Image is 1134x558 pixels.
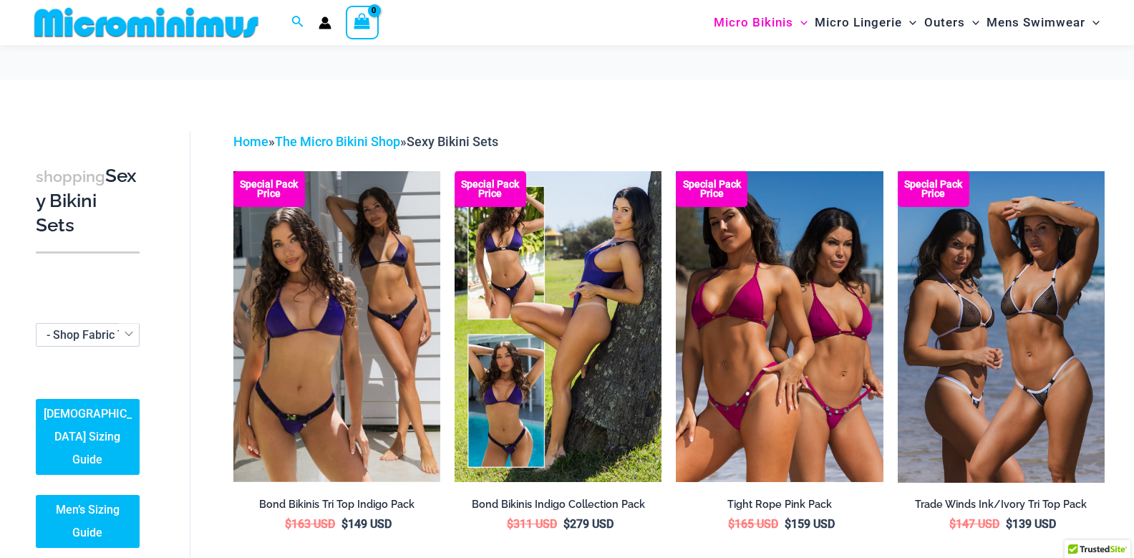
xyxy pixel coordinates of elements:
[714,4,793,41] span: Micro Bikinis
[563,517,570,531] span: $
[455,498,661,511] h2: Bond Bikinis Indigo Collection Pack
[898,498,1105,516] a: Trade Winds Ink/Ivory Tri Top Pack
[898,171,1105,482] img: Top Bum Pack
[455,171,661,482] a: Bond Inidgo Collection Pack (10) Bond Indigo Bikini Collection Pack Back (6)Bond Indigo Bikini Co...
[346,6,379,39] a: View Shopping Cart, empty
[285,517,335,531] bdi: 163 USD
[455,171,661,482] img: Bond Inidgo Collection Pack (10)
[563,517,614,531] bdi: 279 USD
[676,171,883,482] a: Collection Pack F Collection Pack B (3)Collection Pack B (3)
[36,323,140,347] span: - Shop Fabric Type
[676,171,883,482] img: Collection Pack F
[36,495,140,548] a: Men’s Sizing Guide
[47,328,142,342] span: - Shop Fabric Type
[793,4,808,41] span: Menu Toggle
[29,6,264,39] img: MM SHOP LOGO FLAT
[785,517,791,531] span: $
[924,4,965,41] span: Outers
[902,4,916,41] span: Menu Toggle
[1006,517,1012,531] span: $
[507,517,557,531] bdi: 311 USD
[1085,4,1100,41] span: Menu Toggle
[233,134,498,149] span: » »
[1006,517,1056,531] bdi: 139 USD
[949,517,956,531] span: $
[815,4,902,41] span: Micro Lingerie
[676,498,883,516] a: Tight Rope Pink Pack
[965,4,979,41] span: Menu Toggle
[921,4,983,41] a: OutersMenu ToggleMenu Toggle
[728,517,778,531] bdi: 165 USD
[949,517,999,531] bdi: 147 USD
[710,4,811,41] a: Micro BikinisMenu ToggleMenu Toggle
[676,498,883,511] h2: Tight Rope Pink Pack
[36,164,140,237] h3: Sexy Bikini Sets
[785,517,835,531] bdi: 159 USD
[233,498,440,511] h2: Bond Bikinis Tri Top Indigo Pack
[233,498,440,516] a: Bond Bikinis Tri Top Indigo Pack
[983,4,1103,41] a: Mens SwimwearMenu ToggleMenu Toggle
[407,134,498,149] span: Sexy Bikini Sets
[37,324,139,346] span: - Shop Fabric Type
[36,168,105,186] span: shopping
[341,517,348,531] span: $
[455,498,661,516] a: Bond Bikinis Indigo Collection Pack
[728,517,735,531] span: $
[987,4,1085,41] span: Mens Swimwear
[233,180,305,198] b: Special Pack Price
[507,517,513,531] span: $
[275,134,400,149] a: The Micro Bikini Shop
[233,171,440,482] img: Bond Indigo Tri Top Pack (1)
[708,2,1105,43] nav: Site Navigation
[341,517,392,531] bdi: 149 USD
[898,171,1105,482] a: Top Bum Pack Top Bum Pack bTop Bum Pack b
[676,180,747,198] b: Special Pack Price
[811,4,920,41] a: Micro LingerieMenu ToggleMenu Toggle
[291,14,304,32] a: Search icon link
[455,180,526,198] b: Special Pack Price
[233,134,268,149] a: Home
[285,517,291,531] span: $
[898,180,969,198] b: Special Pack Price
[233,171,440,482] a: Bond Indigo Tri Top Pack (1) Bond Indigo Tri Top Pack Back (1)Bond Indigo Tri Top Pack Back (1)
[898,498,1105,511] h2: Trade Winds Ink/Ivory Tri Top Pack
[319,16,331,29] a: Account icon link
[36,399,140,475] a: [DEMOGRAPHIC_DATA] Sizing Guide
